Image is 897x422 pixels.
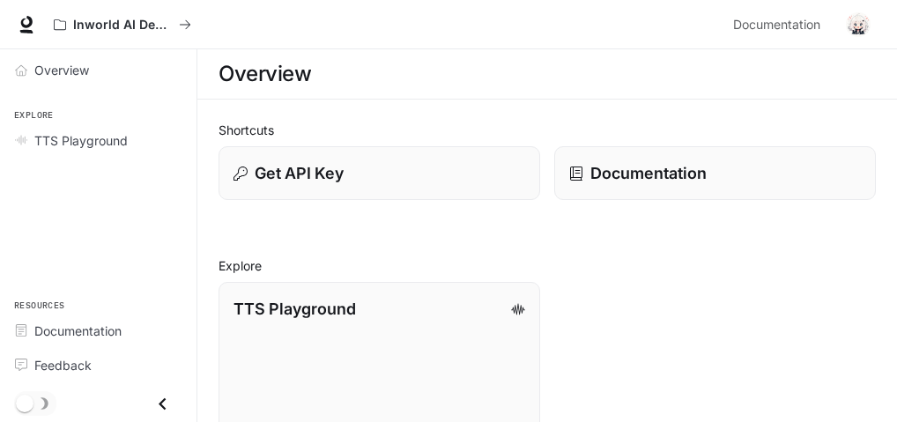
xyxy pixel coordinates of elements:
p: Get API Key [255,161,344,185]
a: Documentation [554,146,876,200]
a: TTS Playground [7,125,189,156]
a: Feedback [7,350,189,381]
span: Overview [34,61,89,79]
a: Overview [7,55,189,85]
span: Documentation [733,14,820,36]
p: Documentation [590,161,707,185]
a: Documentation [726,7,834,42]
h1: Overview [219,56,311,92]
span: Documentation [34,322,122,340]
p: Inworld AI Demos [73,18,172,33]
h2: Shortcuts [219,121,876,139]
img: User avatar [846,12,871,37]
h2: Explore [219,256,876,275]
p: TTS Playground [234,297,356,321]
a: Documentation [7,315,189,346]
button: User avatar [841,7,876,42]
button: All workspaces [46,7,199,42]
span: Dark mode toggle [16,393,33,412]
span: TTS Playground [34,131,128,150]
span: Feedback [34,356,92,374]
button: Get API Key [219,146,540,200]
button: Close drawer [143,386,182,422]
